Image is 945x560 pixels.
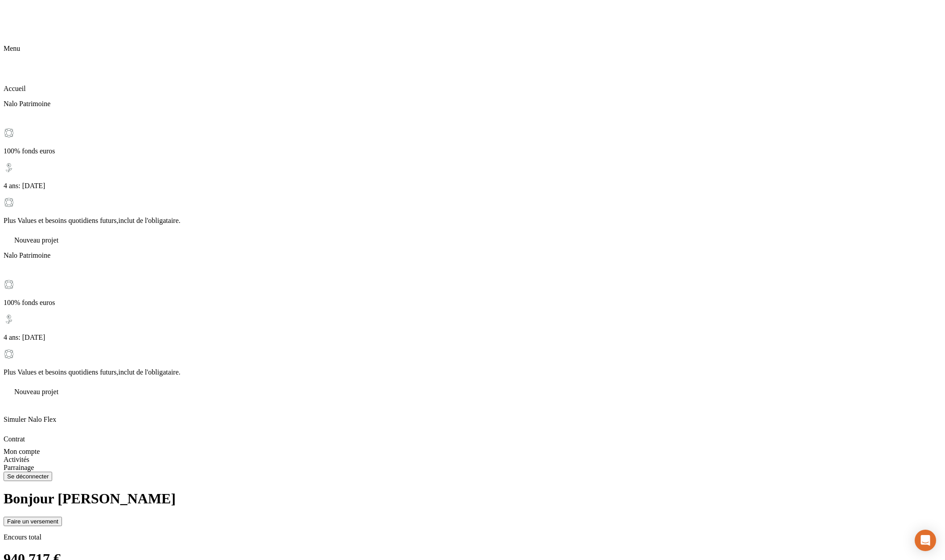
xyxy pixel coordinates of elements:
button: Faire un versement [4,517,62,526]
p: Encours total [4,533,941,541]
span: Activités [4,456,29,463]
p: Nalo Patrimoine [4,100,941,108]
span: Nouveau projet [14,236,58,244]
p: 4 ans: [DATE] [4,334,941,342]
div: Nouveau projet [4,383,941,396]
div: Accueil [4,65,941,93]
span: Mon compte [4,448,40,455]
span: Contrat [4,435,25,443]
div: Simuler Nalo Flex [4,396,941,424]
p: 100% fonds euros [4,299,941,307]
div: Plus Values et besoins quotidiens futurs,inclut de l'obligataire. [4,349,941,376]
div: Faire un versement [7,518,58,525]
p: Plus Values et besoins quotidiens futurs,inclut de l'obligataire. [4,368,941,376]
span: Menu [4,45,20,52]
p: Accueil [4,85,941,93]
p: Simuler Nalo Flex [4,416,941,424]
span: Parrainage [4,464,34,471]
p: 100% fonds euros [4,147,941,155]
div: Plus Values et besoins quotidiens futurs,inclut de l'obligataire. [4,197,941,225]
span: Nouveau projet [14,388,58,395]
div: Se déconnecter [7,473,49,480]
div: Open Intercom Messenger [915,530,936,551]
div: 4 ans: janv 2028 [4,314,941,342]
div: 100% fonds euros [4,128,941,155]
p: Plus Values et besoins quotidiens futurs,inclut de l'obligataire. [4,217,941,225]
div: 4 ans: janv 2028 [4,162,941,190]
p: 4 ans: [DATE] [4,182,941,190]
p: Nalo Patrimoine [4,251,941,259]
div: Nouveau projet [4,232,941,244]
div: 100% fonds euros [4,279,941,307]
button: Se déconnecter [4,472,52,481]
h1: Bonjour [PERSON_NAME] [4,490,941,507]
